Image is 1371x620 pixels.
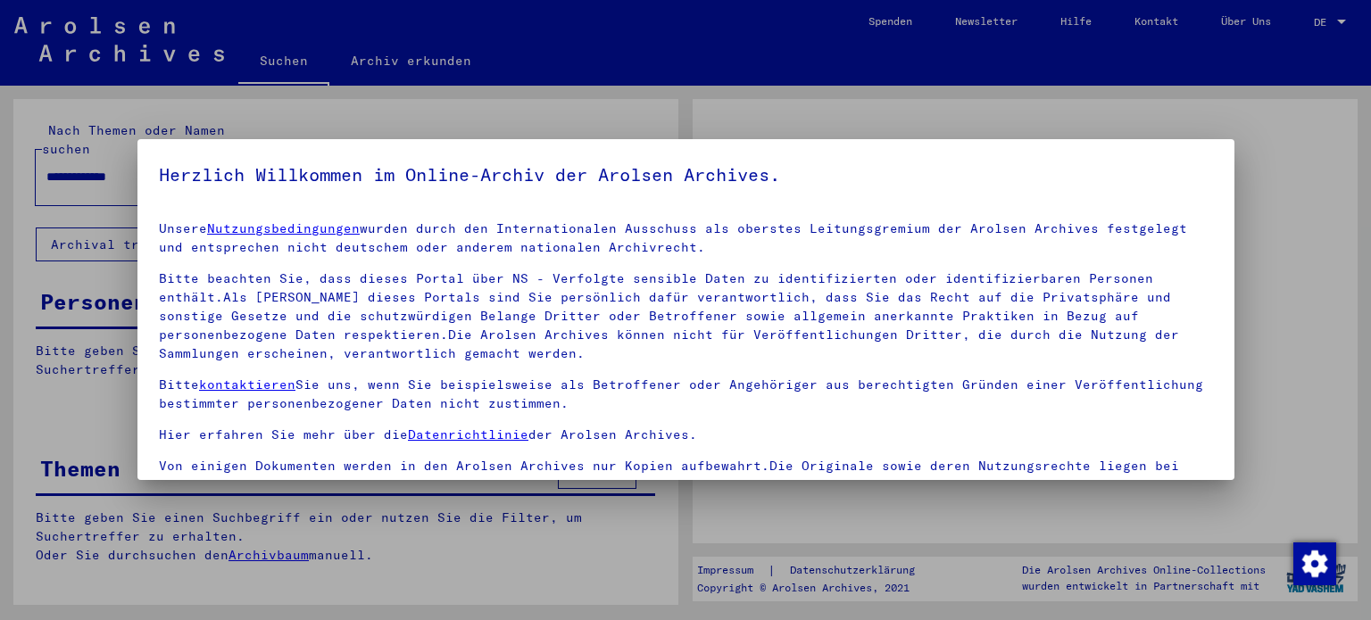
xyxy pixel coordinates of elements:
p: Unsere wurden durch den Internationalen Ausschuss als oberstes Leitungsgremium der Arolsen Archiv... [159,219,1213,257]
p: Bitte beachten Sie, dass dieses Portal über NS - Verfolgte sensible Daten zu identifizierten oder... [159,269,1213,363]
div: Zmiana zgody [1292,541,1335,584]
p: Hier erfahren Sie mehr über die der Arolsen Archives. [159,426,1213,444]
p: Von einigen Dokumenten werden in den Arolsen Archives nur Kopien aufbewahrt.Die Originale sowie d... [159,457,1213,494]
a: Datenrichtlinie [408,426,528,442]
a: kontaktieren Sie uns [336,476,496,492]
img: Zmiana zgody [1293,542,1336,585]
a: kontaktieren [199,376,295,393]
p: Bitte Sie uns, wenn Sie beispielsweise als Betroffener oder Angehöriger aus berechtigten Gründen ... [159,376,1213,413]
a: Nutzungsbedingungen [207,220,360,236]
h5: Herzlich Willkommen im Online-Archiv der Arolsen Archives. [159,161,1213,189]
